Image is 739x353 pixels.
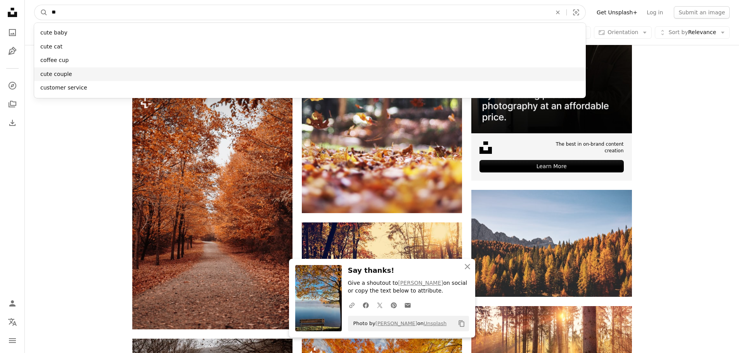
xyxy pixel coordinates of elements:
[471,190,632,296] img: brown trees
[668,29,688,35] span: Sort by
[401,297,415,313] a: Share over email
[302,222,462,329] img: pathway between inline trees during golden hour
[5,296,20,311] a: Log in / Sign up
[348,279,469,295] p: Give a shoutout to on social or copy the text below to attribute.
[34,67,586,81] div: cute couple
[5,333,20,348] button: Menu
[34,26,586,40] div: cute baby
[674,6,730,19] button: Submit an image
[5,78,20,93] a: Explore
[5,115,20,131] a: Download History
[455,317,468,330] button: Copy to clipboard
[34,53,586,67] div: coffee cup
[132,89,292,329] img: a dirt road surrounded by trees with orange leaves
[607,29,638,35] span: Orientation
[5,43,20,59] a: Illustrations
[35,5,48,20] button: Search Unsplash
[376,320,417,326] a: [PERSON_NAME]
[655,26,730,39] button: Sort byRelevance
[373,297,387,313] a: Share on Twitter
[479,160,623,172] div: Learn More
[479,141,492,154] img: file-1631678316303-ed18b8b5cb9cimage
[567,5,585,20] button: Visual search
[594,26,652,39] button: Orientation
[668,29,716,36] span: Relevance
[348,265,469,276] h3: Say thanks!
[5,96,20,112] a: Collections
[642,6,668,19] a: Log in
[398,280,443,286] a: [PERSON_NAME]
[535,141,623,154] span: The best in on-brand content creation
[34,5,586,20] form: Find visuals sitewide
[5,25,20,40] a: Photos
[387,297,401,313] a: Share on Pinterest
[424,320,447,326] a: Unsplash
[549,5,566,20] button: Clear
[5,5,20,22] a: Home — Unsplash
[359,297,373,313] a: Share on Facebook
[471,239,632,246] a: brown trees
[350,317,447,330] span: Photo by on
[592,6,642,19] a: Get Unsplash+
[132,205,292,212] a: a dirt road surrounded by trees with orange leaves
[34,40,586,54] div: cute cat
[5,314,20,330] button: Language
[34,81,586,95] div: customer service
